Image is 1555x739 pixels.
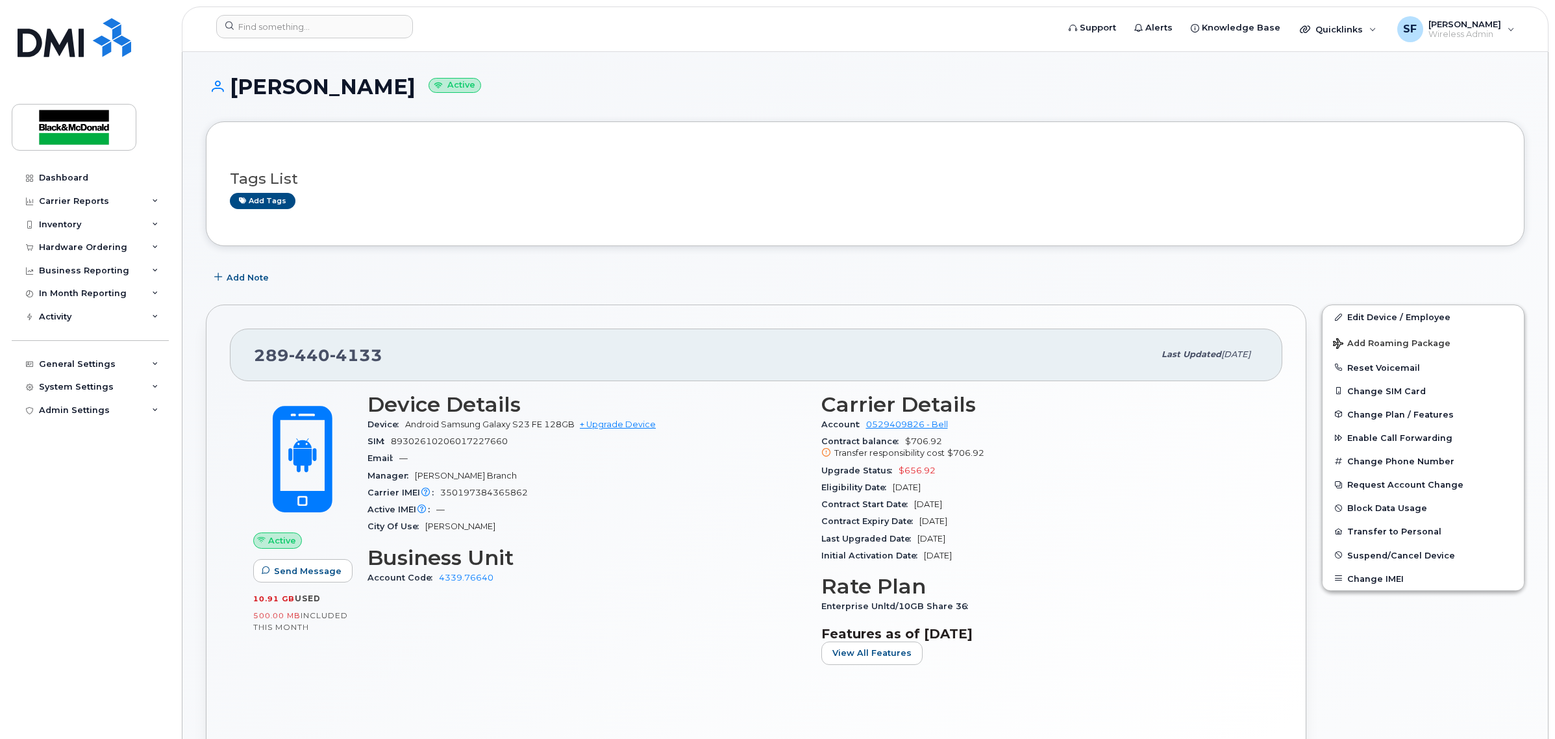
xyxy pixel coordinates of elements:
span: View All Features [832,647,912,659]
span: 10.91 GB [253,594,295,603]
a: Add tags [230,193,295,209]
span: Manager [367,471,415,481]
h3: Rate Plan [821,575,1260,598]
span: [PERSON_NAME] [425,521,495,531]
span: — [436,505,445,514]
span: Last Upgraded Date [821,534,917,544]
span: included this month [253,610,348,632]
button: Enable Call Forwarding [1323,426,1524,449]
span: Add Roaming Package [1333,338,1450,351]
a: 0529409826 - Bell [866,420,948,429]
a: 4339.76640 [439,573,493,582]
span: — [399,453,408,463]
span: Contract balance [821,436,905,446]
span: Enable Call Forwarding [1347,433,1452,443]
span: [PERSON_NAME] Branch [415,471,517,481]
button: Suspend/Cancel Device [1323,544,1524,567]
span: City Of Use [367,521,425,531]
span: Transfer responsibility cost [834,448,945,458]
a: + Upgrade Device [580,420,656,429]
span: [DATE] [924,551,952,560]
h1: [PERSON_NAME] [206,75,1524,98]
span: Change Plan / Features [1347,409,1454,419]
span: Account [821,420,866,429]
span: [DATE] [919,516,947,526]
button: View All Features [821,642,923,665]
span: $706.92 [821,436,1260,460]
button: Request Account Change [1323,473,1524,496]
h3: Device Details [367,393,806,416]
span: used [295,594,321,603]
span: 89302610206017227660 [391,436,508,446]
span: Suspend/Cancel Device [1347,550,1455,560]
button: Add Roaming Package [1323,329,1524,356]
h3: Carrier Details [821,393,1260,416]
span: Active IMEI [367,505,436,514]
span: Initial Activation Date [821,551,924,560]
span: [DATE] [893,482,921,492]
button: Change IMEI [1323,567,1524,590]
button: Reset Voicemail [1323,356,1524,379]
span: Contract Start Date [821,499,914,509]
span: Device [367,420,405,429]
button: Send Message [253,559,353,582]
span: [DATE] [914,499,942,509]
span: 350197384365862 [440,488,528,497]
button: Change SIM Card [1323,379,1524,403]
span: Upgrade Status [821,466,899,475]
button: Block Data Usage [1323,496,1524,520]
h3: Tags List [230,171,1500,187]
span: Account Code [367,573,439,582]
a: Edit Device / Employee [1323,305,1524,329]
span: Add Note [227,271,269,284]
span: $656.92 [899,466,936,475]
span: Send Message [274,565,342,577]
span: 500.00 MB [253,611,301,620]
span: Android Samsung Galaxy S23 FE 128GB [405,420,575,429]
span: Carrier IMEI [367,488,440,497]
span: Email [367,453,399,463]
span: Contract Expiry Date [821,516,919,526]
h3: Features as of [DATE] [821,626,1260,642]
span: SIM [367,436,391,446]
span: [DATE] [1221,349,1250,359]
button: Change Plan / Features [1323,403,1524,426]
span: 4133 [330,345,382,365]
button: Change Phone Number [1323,449,1524,473]
button: Add Note [206,266,280,289]
span: Last updated [1162,349,1221,359]
button: Transfer to Personal [1323,520,1524,543]
span: Enterprise Unltd/10GB Share 36 [821,601,975,611]
span: 440 [289,345,330,365]
span: 289 [254,345,382,365]
h3: Business Unit [367,546,806,570]
span: Eligibility Date [821,482,893,492]
span: [DATE] [917,534,945,544]
span: Active [268,534,296,547]
small: Active [429,78,481,93]
span: $706.92 [947,448,984,458]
